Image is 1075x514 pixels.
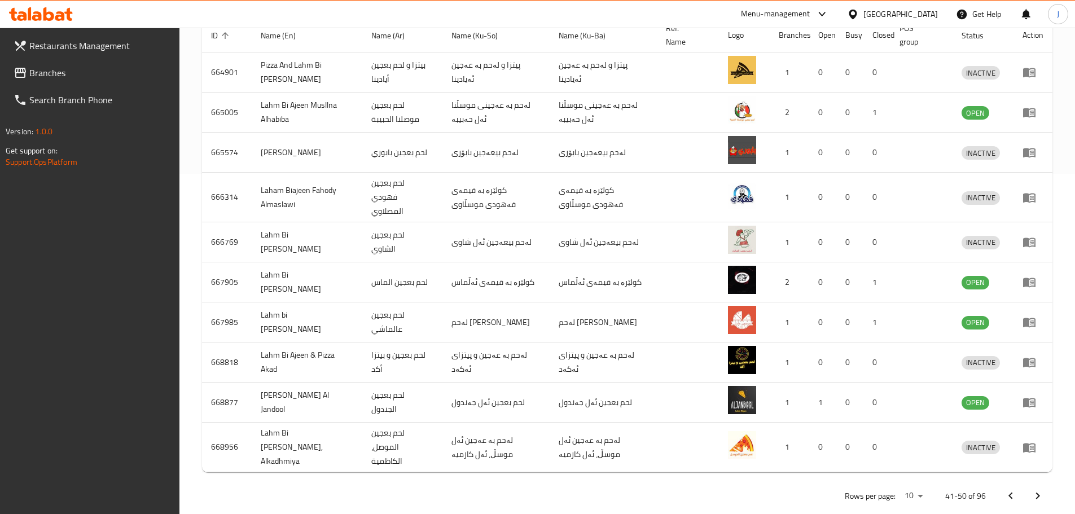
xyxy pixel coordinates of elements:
[836,302,863,342] td: 0
[962,106,989,120] div: OPEN
[728,56,756,84] img: Pizza And Lahm Bi Ajeen Ayadina
[252,423,363,472] td: Lahm Bi [PERSON_NAME], Alkadhmiya
[809,173,836,222] td: 0
[863,262,890,302] td: 1
[252,342,363,383] td: Lahm Bi Ajeen & Pizza Akad
[362,93,442,133] td: لحم بعجين موصلنا الحبيبة
[550,93,657,133] td: لەحم بە عەجینی موسڵنا ئەل حەبیبە
[728,386,756,414] img: Lahm Majun Al Jandool
[728,96,756,124] img: Lahm Bi Ajeen Musllna Alhabiba
[836,93,863,133] td: 0
[728,226,756,254] img: Lahm Bi Ajeen Alshawy
[962,67,1000,80] span: INACTIVE
[836,173,863,222] td: 0
[945,489,986,503] p: 41-50 of 96
[863,222,890,262] td: 0
[202,18,1052,472] table: enhanced table
[1024,482,1051,509] button: Next page
[719,18,770,52] th: Logo
[371,29,419,42] span: Name (Ar)
[442,262,550,302] td: کولێرە بە قیمەی ئەڵماس
[728,266,756,294] img: Lahm Bi Ajeen Almass
[845,489,896,503] p: Rows per page:
[442,342,550,383] td: لەحم بە عەجین و پیتزای ئەکەد
[900,487,927,504] div: Rows per page:
[1023,441,1043,454] div: Menu
[252,222,363,262] td: Lahm Bi [PERSON_NAME]
[809,302,836,342] td: 0
[362,262,442,302] td: لحم بعجين الماس
[863,93,890,133] td: 1
[261,29,310,42] span: Name (En)
[1023,106,1043,119] div: Menu
[770,302,809,342] td: 1
[1057,8,1059,20] span: J
[836,18,863,52] th: Busy
[962,191,1000,204] span: INACTIVE
[728,136,756,164] img: Lahambeajeen Baabori
[836,133,863,173] td: 0
[863,342,890,383] td: 0
[962,147,1000,160] span: INACTIVE
[900,21,939,49] span: POS group
[863,8,938,20] div: [GEOGRAPHIC_DATA]
[362,302,442,342] td: لحم بعجين عالماشي
[362,222,442,262] td: لحم بعجين الشاوي
[962,316,989,329] span: OPEN
[770,18,809,52] th: Branches
[1023,275,1043,289] div: Menu
[550,423,657,472] td: لەحم بە عەجین ئەل موسڵ، ئەل کازمیە
[770,52,809,93] td: 1
[962,396,989,409] span: OPEN
[5,86,179,113] a: Search Branch Phone
[728,431,756,459] img: Lahm Bi Ajeen Almosul, Alkadhmiya
[863,383,890,423] td: 0
[770,383,809,423] td: 1
[550,222,657,262] td: لەحم بیعەجین ئەل شاوی
[442,52,550,93] td: پیتزا و لەحم بە عەجین ئەیادینا
[809,133,836,173] td: 0
[836,262,863,302] td: 0
[362,383,442,423] td: لحم بعجين الجندول
[1023,146,1043,159] div: Menu
[770,222,809,262] td: 1
[550,342,657,383] td: لەحم بە عەجین و پیتزای ئەکەد
[202,423,252,472] td: 668956
[836,52,863,93] td: 0
[202,173,252,222] td: 666314
[962,396,989,410] div: OPEN
[666,21,706,49] span: Ref. Name
[252,173,363,222] td: Laham Biajeen Fahody Almaslawi
[1023,65,1043,79] div: Menu
[863,302,890,342] td: 1
[962,356,1000,369] span: INACTIVE
[1023,396,1043,409] div: Menu
[252,133,363,173] td: [PERSON_NAME]
[770,133,809,173] td: 1
[1023,191,1043,204] div: Menu
[451,29,512,42] span: Name (Ku-So)
[29,39,170,52] span: Restaurants Management
[809,18,836,52] th: Open
[252,383,363,423] td: [PERSON_NAME] Al Jandool
[362,173,442,222] td: لحم بعجين فهودي المصلاوي
[442,302,550,342] td: لەحم [PERSON_NAME]
[550,52,657,93] td: پیتزا و لەحم بە عەجین ئەیادینا
[863,133,890,173] td: 0
[809,423,836,472] td: 0
[1013,18,1052,52] th: Action
[252,52,363,93] td: Pizza And Lahm Bi [PERSON_NAME]
[962,236,1000,249] span: INACTIVE
[362,423,442,472] td: لحم بعجين الموصل، الكاظمية
[770,173,809,222] td: 1
[962,29,998,42] span: Status
[962,146,1000,160] div: INACTIVE
[962,441,1000,454] span: INACTIVE
[962,66,1000,80] div: INACTIVE
[836,342,863,383] td: 0
[962,356,1000,370] div: INACTIVE
[202,222,252,262] td: 666769
[550,262,657,302] td: کولێرە بە قیمەی ئەڵماس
